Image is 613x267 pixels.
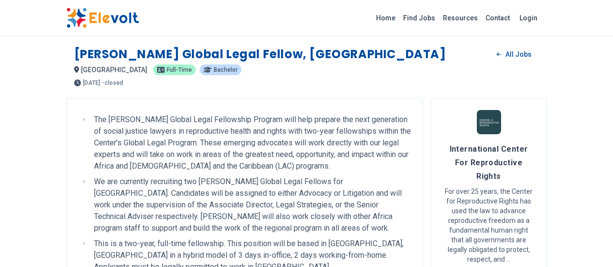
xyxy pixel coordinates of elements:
[450,144,528,181] span: International Center For Reproductive Rights
[443,187,535,264] p: For over 25 years, the Center for Reproductive Rights has used the law to advance reproductive fr...
[91,176,411,234] li: We are currently recruiting two [PERSON_NAME] Global Legal Fellows for [GEOGRAPHIC_DATA]. Candida...
[91,114,411,172] li: The [PERSON_NAME] Global Legal Fellowship Program will help prepare the next generation of social...
[83,80,100,86] span: [DATE]
[372,10,399,26] a: Home
[102,80,123,86] p: - closed
[214,67,237,73] span: Bachelor
[514,8,543,28] a: Login
[489,47,539,62] a: All Jobs
[482,10,514,26] a: Contact
[81,66,147,74] span: [GEOGRAPHIC_DATA]
[439,10,482,26] a: Resources
[167,67,192,73] span: Full-time
[477,110,501,134] img: International Center For Reproductive Rights
[74,47,446,62] h1: [PERSON_NAME] Global Legal Fellow, [GEOGRAPHIC_DATA]
[66,8,139,28] img: Elevolt
[399,10,439,26] a: Find Jobs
